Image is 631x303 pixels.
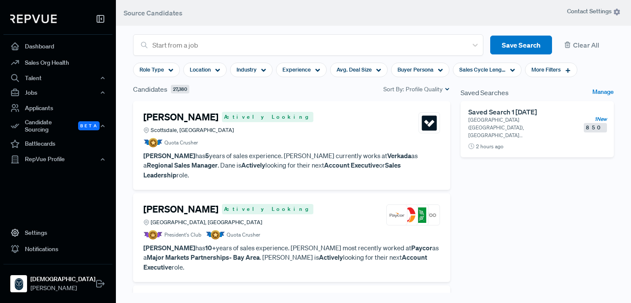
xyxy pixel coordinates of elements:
[147,253,260,261] strong: Major Markets Partnerships- Bay Area
[30,284,95,293] span: [PERSON_NAME]
[190,66,211,74] span: Location
[222,204,313,214] span: Actively Looking
[567,7,621,16] span: Contact Settings
[12,277,26,291] img: Samsara
[411,243,432,252] strong: Paycor
[461,87,509,98] span: Saved Searches
[227,231,260,239] span: Quota Crusher
[468,108,579,116] h6: Saved Search 1 [DATE]
[30,275,95,284] strong: [DEMOGRAPHIC_DATA]
[459,66,506,74] span: Sales Cycle Length
[143,243,440,272] p: has years of sales experience. [PERSON_NAME] most recently worked at as a . [PERSON_NAME] is look...
[3,100,112,116] a: Applicants
[143,151,440,180] p: has years of sales experience. [PERSON_NAME] currently works at as a . Dane is looking for their ...
[3,241,112,257] a: Notifications
[422,207,437,223] img: Odoo
[143,230,163,240] img: President Badge
[237,66,257,74] span: Industry
[406,85,443,94] span: Profile Quality
[559,36,614,55] button: Clear All
[3,54,112,71] a: Sales Org Health
[387,151,411,160] strong: Verkada
[205,151,209,160] strong: 5
[3,264,112,296] a: Samsara[DEMOGRAPHIC_DATA][PERSON_NAME]
[324,161,379,169] strong: Account Executive
[143,138,163,147] img: Quota Badge
[383,85,450,94] div: Sort By:
[143,243,195,252] strong: [PERSON_NAME]
[422,115,437,131] img: Verkada
[143,111,218,123] h4: [PERSON_NAME]
[584,123,607,132] span: 850
[592,87,614,98] a: Manage
[78,121,100,130] span: Beta
[468,116,568,139] p: [GEOGRAPHIC_DATA] ([GEOGRAPHIC_DATA]), [GEOGRAPHIC_DATA] ([GEOGRAPHIC_DATA]), [GEOGRAPHIC_DATA], ...
[147,161,218,169] strong: Regional Sales Manager
[3,71,112,85] button: Talent
[490,36,552,55] button: Save Search
[3,136,112,152] a: Battlecards
[411,207,426,223] img: Insperity
[143,204,218,215] h4: [PERSON_NAME]
[164,231,201,239] span: President's Club
[595,115,607,123] span: 1 New
[205,243,216,252] strong: 10+
[10,15,57,23] img: RepVue
[400,207,416,223] img: Paylocity
[389,207,405,223] img: Paycor
[143,253,427,271] strong: Account Executive
[3,85,112,100] button: Jobs
[337,66,372,74] span: Avg. Deal Size
[133,84,167,94] span: Candidates
[3,152,112,167] button: RepVue Profile
[206,230,225,240] img: Quota Badge
[164,139,198,147] span: Quota Crusher
[171,85,189,94] span: 27,380
[124,9,182,17] span: Source Candidates
[319,253,343,261] strong: Actively
[151,126,234,134] span: Scottsdale, [GEOGRAPHIC_DATA]
[476,143,504,150] span: 2 hours ago
[3,225,112,241] a: Settings
[143,161,401,179] strong: Sales Leadership
[531,66,561,74] span: More Filters
[222,112,313,122] span: Actively Looking
[140,66,164,74] span: Role Type
[282,66,311,74] span: Experience
[151,218,262,226] span: [GEOGRAPHIC_DATA], [GEOGRAPHIC_DATA]
[3,116,112,136] button: Candidate Sourcing Beta
[397,66,434,74] span: Buyer Persona
[3,38,112,54] a: Dashboard
[143,151,195,160] strong: [PERSON_NAME]
[3,116,112,136] div: Candidate Sourcing
[241,161,265,169] strong: Actively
